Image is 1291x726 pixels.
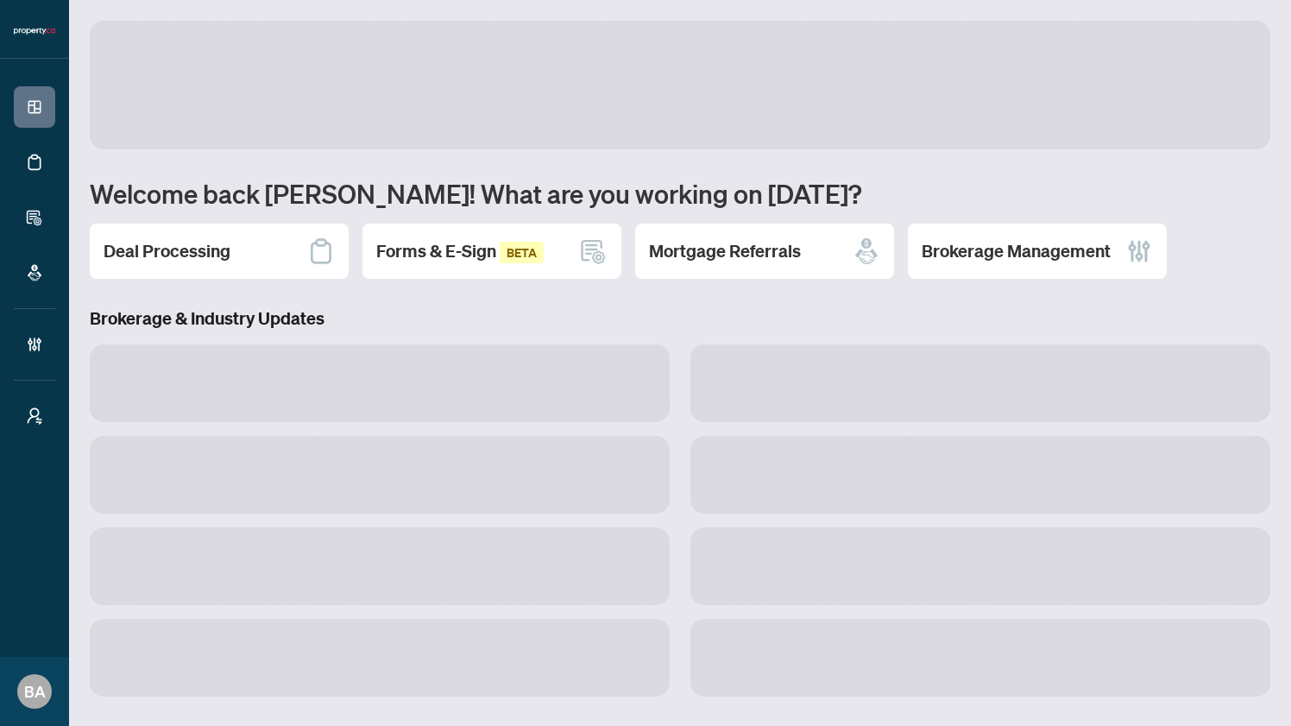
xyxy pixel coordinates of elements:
span: BETA [500,242,544,263]
img: logo [14,26,55,36]
span: BA [24,679,46,704]
span: user-switch [26,407,43,425]
h2: Mortgage Referrals [649,239,801,263]
h2: Brokerage Management [922,239,1111,263]
h3: Brokerage & Industry Updates [90,306,1270,331]
h1: Welcome back [PERSON_NAME]! What are you working on [DATE]? [90,177,1270,210]
h2: Deal Processing [104,239,230,263]
span: Forms & E-Sign [376,240,544,262]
